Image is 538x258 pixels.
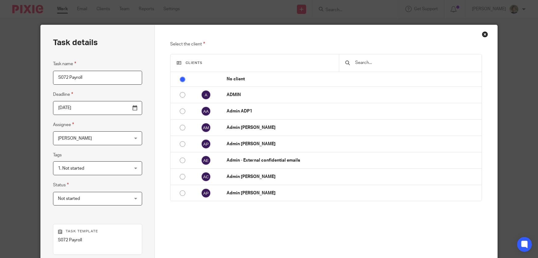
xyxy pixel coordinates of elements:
[227,92,479,98] p: ADMIN
[53,91,73,98] label: Deadline
[227,108,479,114] p: Admin ADP1
[170,40,482,48] p: Select the client
[201,172,211,182] img: svg%3E
[201,139,211,149] img: svg%3E
[53,181,69,188] label: Status
[227,125,479,131] p: Admin [PERSON_NAME]
[227,190,479,196] p: Admin [PERSON_NAME]
[58,136,92,141] span: [PERSON_NAME]
[53,152,62,158] label: Tags
[355,59,475,66] input: Search...
[53,71,142,85] input: Task name
[201,90,211,100] img: svg%3E
[186,61,203,65] span: Clients
[227,76,479,82] p: No client
[53,37,98,48] h2: Task details
[201,155,211,165] img: svg%3E
[58,197,80,201] span: Not started
[201,123,211,133] img: svg%3E
[53,121,74,128] label: Assignee
[58,166,84,171] span: 1. Not started
[227,157,479,163] p: Admin - External confidential emails
[58,237,137,243] p: S072 Payroll
[53,60,76,67] label: Task name
[53,101,142,115] input: Pick a date
[201,106,211,116] img: svg%3E
[482,31,488,37] div: Close this dialog window
[227,141,479,147] p: Admin [PERSON_NAME]
[201,188,211,198] img: svg%3E
[58,229,137,234] p: Task template
[227,174,479,180] p: Admin [PERSON_NAME]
